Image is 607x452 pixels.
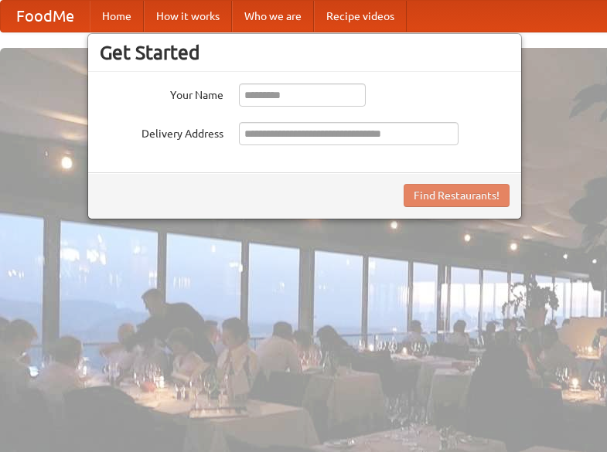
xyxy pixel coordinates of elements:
[100,83,223,103] label: Your Name
[144,1,232,32] a: How it works
[90,1,144,32] a: Home
[100,41,510,64] h3: Get Started
[100,122,223,141] label: Delivery Address
[314,1,407,32] a: Recipe videos
[1,1,90,32] a: FoodMe
[404,184,510,207] button: Find Restaurants!
[232,1,314,32] a: Who we are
